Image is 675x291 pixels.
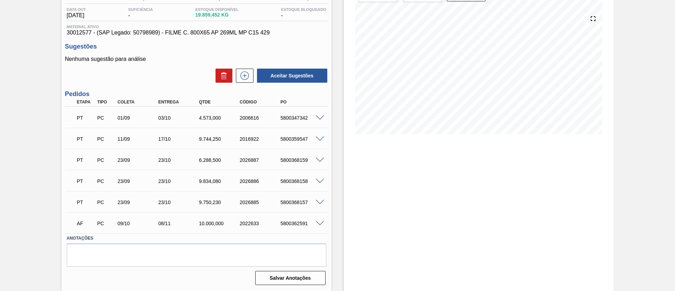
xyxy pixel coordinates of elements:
div: 2026886 [238,178,284,184]
div: Nova sugestão [232,69,253,83]
span: Estoque Disponível [195,7,239,12]
div: Pedido em Trânsito [75,131,96,147]
button: Aceitar Sugestões [257,69,327,83]
span: Suficiência [128,7,153,12]
div: Aguardando Faturamento [75,216,96,231]
div: 9.834,080 [197,178,243,184]
div: Tipo [95,100,116,105]
div: 23/09/2025 [116,157,161,163]
h3: Pedidos [65,90,328,98]
div: Aceitar Sugestões [253,68,328,83]
div: 2022633 [238,221,284,226]
div: 11/09/2025 [116,136,161,142]
div: Pedido de Compra [95,178,116,184]
div: Qtde [197,100,243,105]
div: 5800368159 [279,157,324,163]
p: PT [77,157,95,163]
div: Pedido de Compra [95,221,116,226]
div: 08/11/2025 [156,221,202,226]
div: 09/10/2025 [116,221,161,226]
div: 23/09/2025 [116,178,161,184]
div: 2026887 [238,157,284,163]
div: - [279,7,328,19]
div: 2006616 [238,115,284,121]
div: 2016922 [238,136,284,142]
div: 6.288,500 [197,157,243,163]
p: PT [77,200,95,205]
div: 17/10/2025 [156,136,202,142]
h3: Sugestões [65,43,328,50]
span: [DATE] [67,12,86,19]
div: Pedido em Trânsito [75,195,96,210]
span: Data out [67,7,86,12]
div: Excluir Sugestões [212,69,232,83]
div: 5800368158 [279,178,324,184]
div: Coleta [116,100,161,105]
div: 5800362591 [279,221,324,226]
div: 01/09/2025 [116,115,161,121]
div: 5800347342 [279,115,324,121]
div: 23/10/2025 [156,178,202,184]
span: 30012577 - (SAP Legado: 50798989) - FILME C. 800X65 AP 269ML MP C15 429 [67,30,326,36]
div: 03/10/2025 [156,115,202,121]
div: Pedido em Trânsito [75,152,96,168]
p: PT [77,136,95,142]
div: Pedido de Compra [95,157,116,163]
span: Estoque Bloqueado [281,7,326,12]
div: PO [279,100,324,105]
p: AF [77,221,95,226]
button: Salvar Anotações [255,271,326,285]
div: Etapa [75,100,96,105]
p: PT [77,115,95,121]
div: 5800359547 [279,136,324,142]
div: Entrega [156,100,202,105]
div: Pedido em Trânsito [75,173,96,189]
div: 2026885 [238,200,284,205]
div: 23/10/2025 [156,200,202,205]
span: Material ativo [67,25,326,29]
div: 23/09/2025 [116,200,161,205]
div: Pedido de Compra [95,200,116,205]
div: 9.750,230 [197,200,243,205]
p: Nenhuma sugestão para análise [65,56,328,62]
div: - [127,7,155,19]
div: Pedido de Compra [95,136,116,142]
div: 9.744,250 [197,136,243,142]
div: 4.573,000 [197,115,243,121]
div: Código [238,100,284,105]
div: 10.000,000 [197,221,243,226]
div: Pedido em Trânsito [75,110,96,126]
p: PT [77,178,95,184]
div: Pedido de Compra [95,115,116,121]
label: Anotações [67,233,326,243]
div: 23/10/2025 [156,157,202,163]
span: 19.859,452 KG [195,12,239,18]
div: 5800368157 [279,200,324,205]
